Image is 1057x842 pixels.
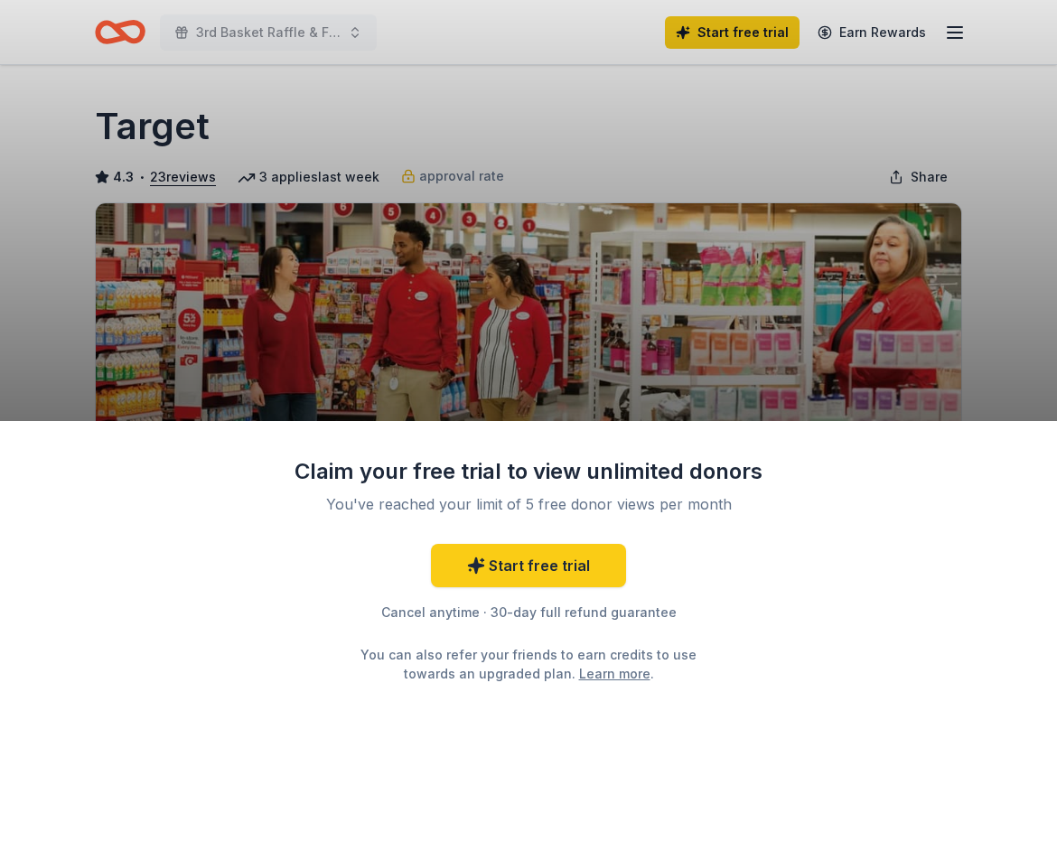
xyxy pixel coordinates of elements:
div: You've reached your limit of 5 free donor views per month [315,493,742,515]
div: Claim your free trial to view unlimited donors [294,457,763,486]
a: Learn more [579,664,650,683]
div: Cancel anytime · 30-day full refund guarantee [294,602,763,623]
div: You can also refer your friends to earn credits to use towards an upgraded plan. . [344,645,713,683]
a: Start free trial [431,544,626,587]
